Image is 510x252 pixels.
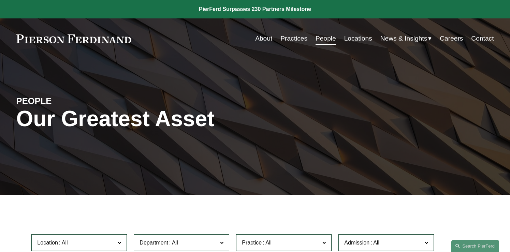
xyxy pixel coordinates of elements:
span: Location [37,240,58,246]
a: Contact [471,32,494,45]
a: About [255,32,272,45]
a: Locations [344,32,372,45]
a: Practices [280,32,307,45]
h4: PEOPLE [16,95,136,106]
a: folder dropdown [380,32,432,45]
span: News & Insights [380,33,427,45]
h1: Our Greatest Asset [16,106,335,131]
a: Search this site [451,240,499,252]
span: Admission [344,240,369,246]
a: People [316,32,336,45]
span: Practice [242,240,262,246]
a: Careers [440,32,463,45]
span: Department [140,240,168,246]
